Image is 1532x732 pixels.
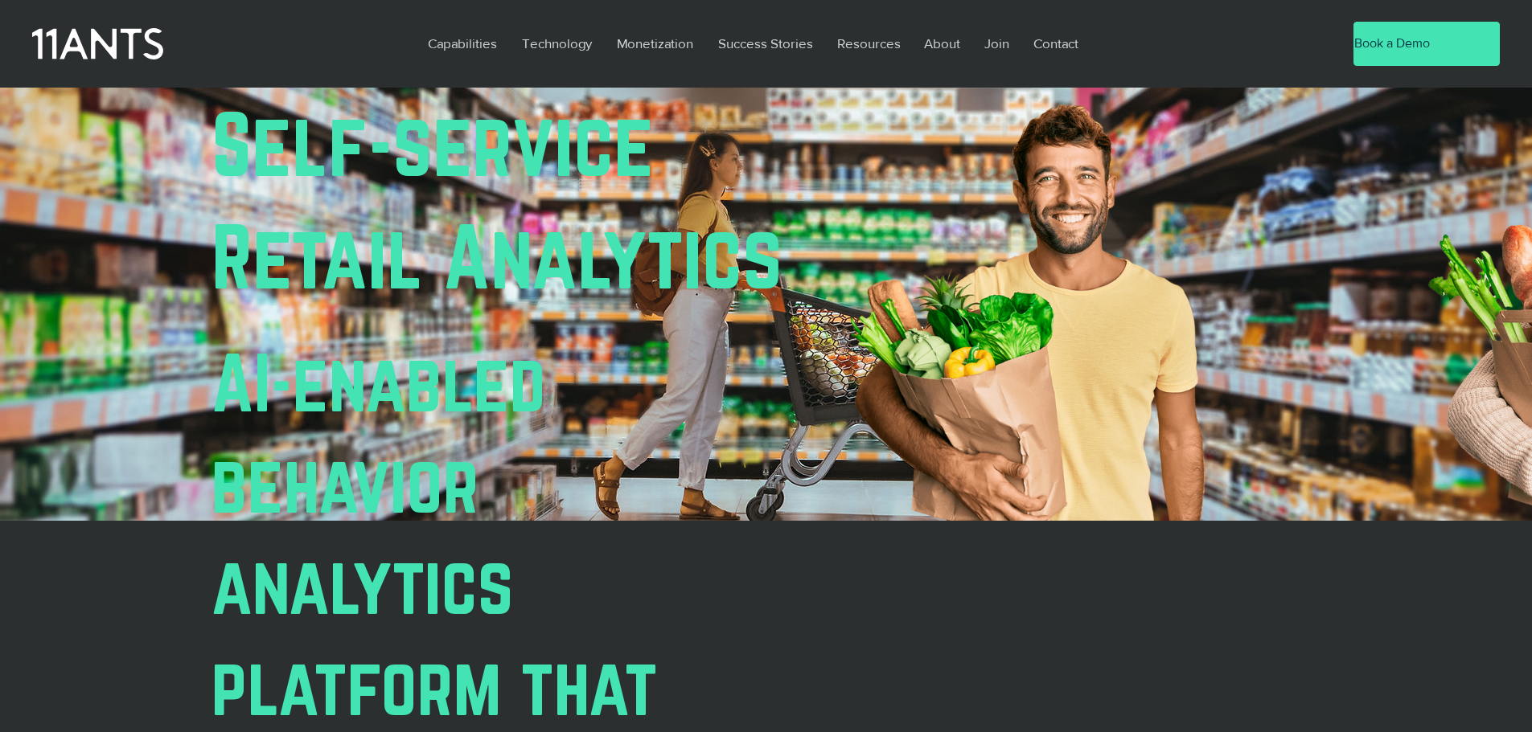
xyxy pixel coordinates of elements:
[605,25,706,62] a: Monetization
[1025,25,1086,62] p: Contact
[212,96,654,192] span: Self-service
[912,25,972,62] a: About
[1353,22,1500,67] a: Book a Demo
[514,25,600,62] p: Technology
[609,25,701,62] p: Monetization
[972,25,1021,62] a: Join
[212,208,782,305] span: Retail Analytics
[825,25,912,62] a: Resources
[976,25,1017,62] p: Join
[1354,35,1430,52] span: Book a Demo
[416,25,1307,62] nav: Site
[1021,25,1092,62] a: Contact
[916,25,968,62] p: About
[706,25,825,62] a: Success Stories
[416,25,510,62] a: Capabilities
[420,25,505,62] p: Capabilities
[829,25,909,62] p: Resources
[510,25,605,62] a: Technology
[710,25,821,62] p: Success Stories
